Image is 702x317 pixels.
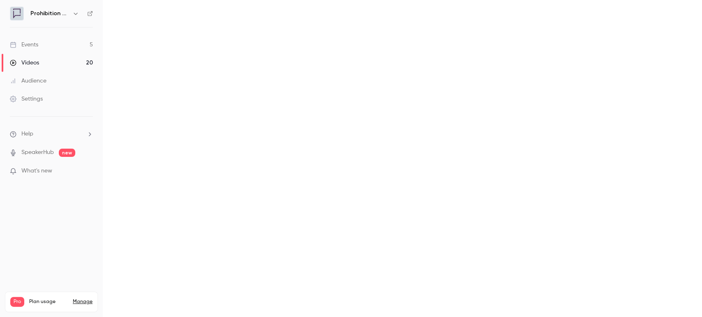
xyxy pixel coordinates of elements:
span: What's new [21,167,52,175]
a: Manage [73,299,93,305]
span: Help [21,130,33,138]
img: Prohibition PR [10,7,23,20]
div: Videos [10,59,39,67]
li: help-dropdown-opener [10,130,93,138]
span: Plan usage [29,299,68,305]
a: SpeakerHub [21,148,54,157]
div: Audience [10,77,46,85]
h6: Prohibition PR [30,9,69,18]
span: new [59,149,75,157]
div: Settings [10,95,43,103]
div: Events [10,41,38,49]
span: Pro [10,297,24,307]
